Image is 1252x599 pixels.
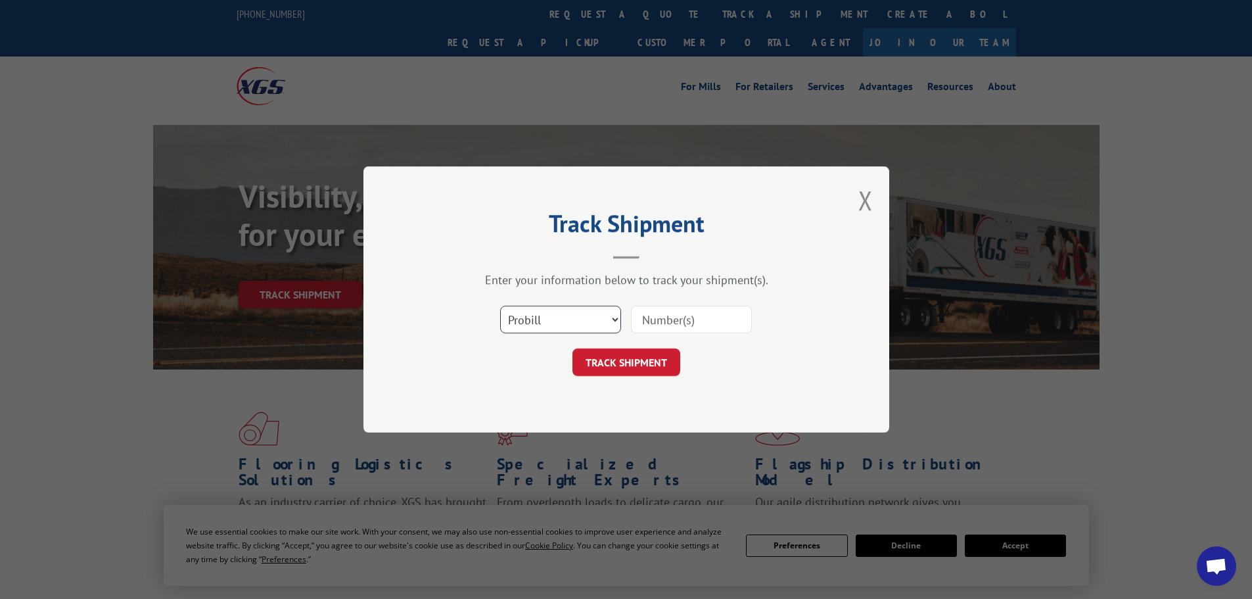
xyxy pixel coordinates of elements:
[429,272,823,287] div: Enter your information below to track your shipment(s).
[1197,546,1236,586] div: Open chat
[429,214,823,239] h2: Track Shipment
[572,348,680,376] button: TRACK SHIPMENT
[858,183,873,218] button: Close modal
[631,306,752,333] input: Number(s)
